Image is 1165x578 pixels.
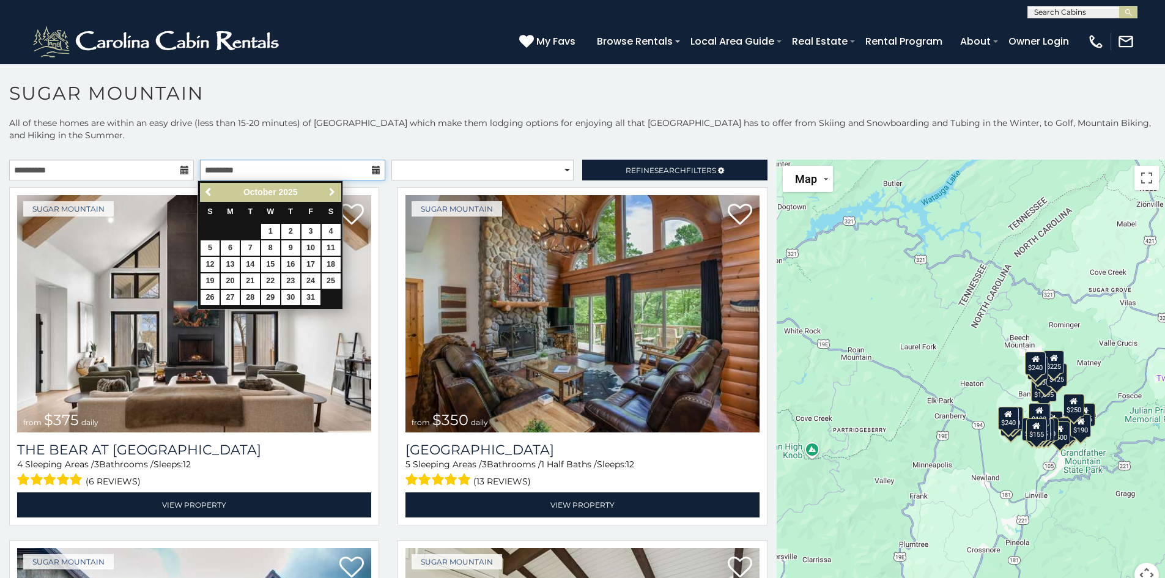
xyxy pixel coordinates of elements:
span: from [412,418,430,427]
a: 30 [281,290,300,305]
a: 25 [322,273,341,289]
div: $345 [1060,417,1081,440]
a: 14 [241,257,260,272]
img: mail-regular-white.png [1117,33,1134,50]
a: 12 [201,257,220,272]
span: 3 [482,459,487,470]
div: $1,095 [1031,379,1057,402]
span: Saturday [328,207,333,216]
div: $240 [1026,352,1046,375]
div: Sleeping Areas / Bathrooms / Sleeps: [405,458,760,489]
span: 12 [183,459,191,470]
span: 3 [94,459,99,470]
div: $225 [1044,350,1065,374]
span: Thursday [288,207,293,216]
div: $500 [1049,421,1070,445]
div: $250 [1063,393,1084,417]
div: $200 [1042,411,1063,434]
a: 4 [322,224,341,239]
span: $350 [432,411,468,429]
span: Search [654,166,686,175]
a: View Property [405,492,760,517]
a: Local Area Guide [684,31,780,52]
a: Sugar Mountain [412,554,502,569]
a: 7 [241,240,260,256]
div: $375 [1022,417,1043,440]
span: (6 reviews) [86,473,141,489]
div: $170 [1027,356,1048,379]
a: 11 [322,240,341,256]
img: Grouse Moor Lodge [405,195,760,432]
a: My Favs [519,34,579,50]
span: October [243,187,276,197]
span: Map [795,172,817,185]
span: Friday [308,207,313,216]
a: 26 [201,290,220,305]
a: 29 [261,290,280,305]
a: 18 [322,257,341,272]
span: 4 [17,459,23,470]
div: $190 [1029,403,1050,426]
span: Tuesday [248,207,253,216]
a: 3 [301,224,320,239]
div: $190 [1071,413,1092,437]
a: Sugar Mountain [23,554,114,569]
a: 24 [301,273,320,289]
a: 5 [201,240,220,256]
a: 31 [301,290,320,305]
a: Sugar Mountain [412,201,502,217]
img: phone-regular-white.png [1087,33,1104,50]
span: My Favs [536,34,575,49]
a: Browse Rentals [591,31,679,52]
a: 23 [281,273,300,289]
a: 28 [241,290,260,305]
span: Previous [204,187,214,197]
a: 10 [301,240,320,256]
a: RefineSearchFilters [582,160,767,180]
a: View Property [17,492,371,517]
span: 2025 [279,187,298,197]
span: Next [327,187,337,197]
a: 13 [221,257,240,272]
a: Add to favorites [728,202,752,228]
div: Sleeping Areas / Bathrooms / Sleeps: [17,458,371,489]
a: 19 [201,273,220,289]
span: $375 [44,411,79,429]
a: Rental Program [859,31,949,52]
a: Next [324,185,339,200]
div: $350 [1035,366,1056,389]
a: 21 [241,273,260,289]
a: 1 [261,224,280,239]
div: $195 [1056,418,1076,441]
span: Refine Filters [626,166,716,175]
a: Owner Login [1002,31,1075,52]
a: 6 [221,240,240,256]
span: from [23,418,42,427]
div: $125 [1046,363,1067,387]
a: Sugar Mountain [23,201,114,217]
a: 27 [221,290,240,305]
img: White-1-2.png [31,23,284,60]
span: Wednesday [267,207,274,216]
a: 16 [281,257,300,272]
div: $155 [1074,403,1095,426]
a: 8 [261,240,280,256]
a: Real Estate [786,31,854,52]
h3: Grouse Moor Lodge [405,442,760,458]
span: 5 [405,459,410,470]
div: $350 [1034,418,1055,442]
h3: The Bear At Sugar Mountain [17,442,371,458]
span: (13 reviews) [473,473,531,489]
a: 20 [221,273,240,289]
a: [GEOGRAPHIC_DATA] [405,442,760,458]
span: Sunday [207,207,212,216]
a: 9 [281,240,300,256]
a: About [954,31,997,52]
button: Toggle fullscreen view [1134,166,1159,190]
a: 2 [281,224,300,239]
a: The Bear At [GEOGRAPHIC_DATA] [17,442,371,458]
a: Grouse Moor Lodge from $350 daily [405,195,760,432]
span: daily [471,418,488,427]
img: The Bear At Sugar Mountain [17,195,371,432]
a: The Bear At Sugar Mountain from $375 daily [17,195,371,432]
